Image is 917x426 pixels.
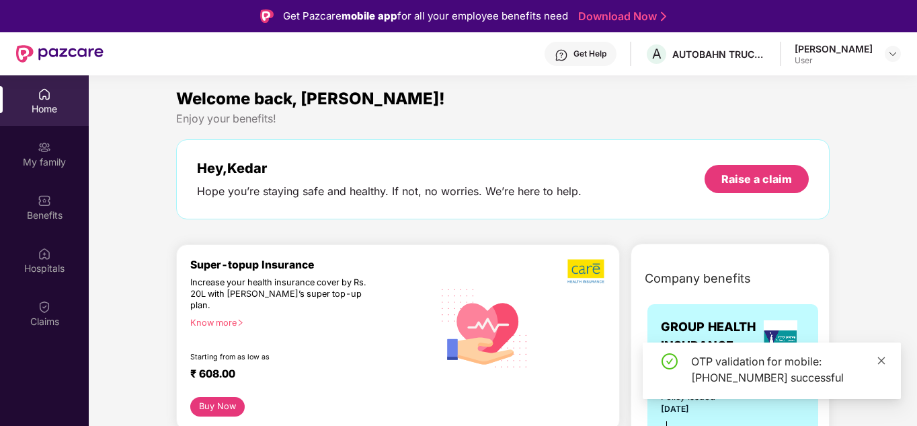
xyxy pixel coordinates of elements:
[573,48,606,59] div: Get Help
[38,247,51,260] img: svg+xml;base64,PHN2ZyBpZD0iSG9zcGl0YWxzIiB4bWxucz0iaHR0cDovL3d3dy53My5vcmcvMjAwMC9zdmciIHdpZHRoPS...
[652,46,662,62] span: A
[661,318,756,356] span: GROUP HEALTH INSURANCE
[190,353,376,362] div: Starting from as low as
[662,353,678,369] span: check-circle
[661,9,666,24] img: Stroke
[764,320,797,353] img: insurerLogo
[237,319,244,326] span: right
[260,9,274,23] img: Logo
[433,275,537,380] img: svg+xml;base64,PHN2ZyB4bWxucz0iaHR0cDovL3d3dy53My5vcmcvMjAwMC9zdmciIHhtbG5zOnhsaW5rPSJodHRwOi8vd3...
[190,258,433,271] div: Super-topup Insurance
[578,9,662,24] a: Download Now
[176,112,830,126] div: Enjoy your benefits!
[661,404,689,414] span: [DATE]
[190,318,425,327] div: Know more
[38,141,51,154] img: svg+xml;base64,PHN2ZyB3aWR0aD0iMjAiIGhlaWdodD0iMjAiIHZpZXdCb3g9IjAgMCAyMCAyMCIgZmlsbD0ibm9uZSIgeG...
[16,45,104,63] img: New Pazcare Logo
[691,353,885,386] div: OTP validation for mobile: [PHONE_NUMBER] successful
[283,8,568,24] div: Get Pazcare for all your employee benefits need
[721,172,792,186] div: Raise a claim
[555,48,568,62] img: svg+xml;base64,PHN2ZyBpZD0iSGVscC0zMngzMiIgeG1sbnM9Imh0dHA6Ly93d3cudzMub3JnLzIwMDAvc3ZnIiB3aWR0aD...
[38,87,51,101] img: svg+xml;base64,PHN2ZyBpZD0iSG9tZSIgeG1sbnM9Imh0dHA6Ly93d3cudzMub3JnLzIwMDAvc3ZnIiB3aWR0aD0iMjAiIG...
[645,269,751,288] span: Company benefits
[190,277,374,312] div: Increase your health insurance cover by Rs. 20L with [PERSON_NAME]’s super top-up plan.
[877,356,886,365] span: close
[887,48,898,59] img: svg+xml;base64,PHN2ZyBpZD0iRHJvcGRvd24tMzJ4MzIiIHhtbG5zPSJodHRwOi8vd3d3LnczLm9yZy8yMDAwL3N2ZyIgd2...
[197,184,582,199] div: Hope you’re staying safe and healthy. If not, no worries. We’re here to help.
[38,194,51,207] img: svg+xml;base64,PHN2ZyBpZD0iQmVuZWZpdHMiIHhtbG5zPSJodHRwOi8vd3d3LnczLm9yZy8yMDAwL3N2ZyIgd2lkdGg9Ij...
[190,397,245,417] button: Buy Now
[795,55,873,66] div: User
[342,9,397,22] strong: mobile app
[672,48,766,61] div: AUTOBAHN TRUCKING
[197,160,582,176] div: Hey, Kedar
[795,42,873,55] div: [PERSON_NAME]
[567,258,606,284] img: b5dec4f62d2307b9de63beb79f102df3.png
[176,89,445,108] span: Welcome back, [PERSON_NAME]!
[38,300,51,314] img: svg+xml;base64,PHN2ZyBpZD0iQ2xhaW0iIHhtbG5zPSJodHRwOi8vd3d3LnczLm9yZy8yMDAwL3N2ZyIgd2lkdGg9IjIwIi...
[190,367,420,384] div: ₹ 608.00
